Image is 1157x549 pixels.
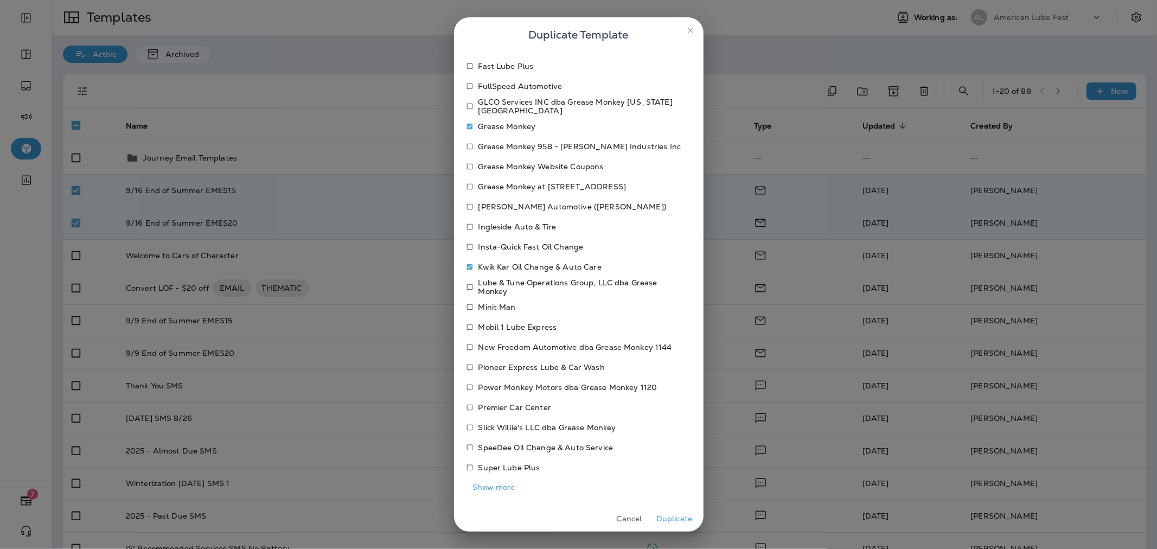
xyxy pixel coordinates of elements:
span: Duplicate Template [529,26,629,43]
p: GLCO Services INC dba Grease Monkey [US_STATE][GEOGRAPHIC_DATA] [478,98,682,115]
p: Power Monkey Motors dba Grease Monkey 1120 [478,383,657,392]
p: [PERSON_NAME] Automotive ([PERSON_NAME]) [478,202,667,211]
p: Super Lube Plus [478,463,540,472]
p: Lube & Tune Operations Group, LLC dba Grease Monkey [478,278,682,296]
p: Grease Monkey Website Coupons [478,162,604,171]
p: FullSpeed Automotive [478,82,562,91]
p: Minit Man [478,303,516,311]
button: Duplicate [654,510,695,527]
p: Mobil 1 Lube Express [478,323,557,331]
p: Ingleside Auto & Tire [478,222,557,231]
p: Grease Monkey at [STREET_ADDRESS] [478,182,627,191]
p: Insta-Quick Fast Oil Change [478,242,584,251]
button: close [682,22,699,39]
p: Grease Monkey [478,122,536,131]
p: Slick Willie's LLC dba Grease Monkey [478,423,616,432]
p: Grease Monkey 958 - [PERSON_NAME] Industries Inc [478,142,681,151]
p: Premier Car Center [478,403,552,412]
p: Pioneer Express Lube & Car Wash [478,363,605,372]
p: New Freedom Automotive dba Grease Monkey 1144 [478,343,672,352]
button: Cancel [609,510,650,527]
button: Show more [467,479,521,496]
p: SpeeDee Oil Change & Auto Service [478,443,613,452]
p: Kwik Kar Oil Change & Auto Care [478,263,602,271]
p: Fast Lube Plus [478,62,534,71]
